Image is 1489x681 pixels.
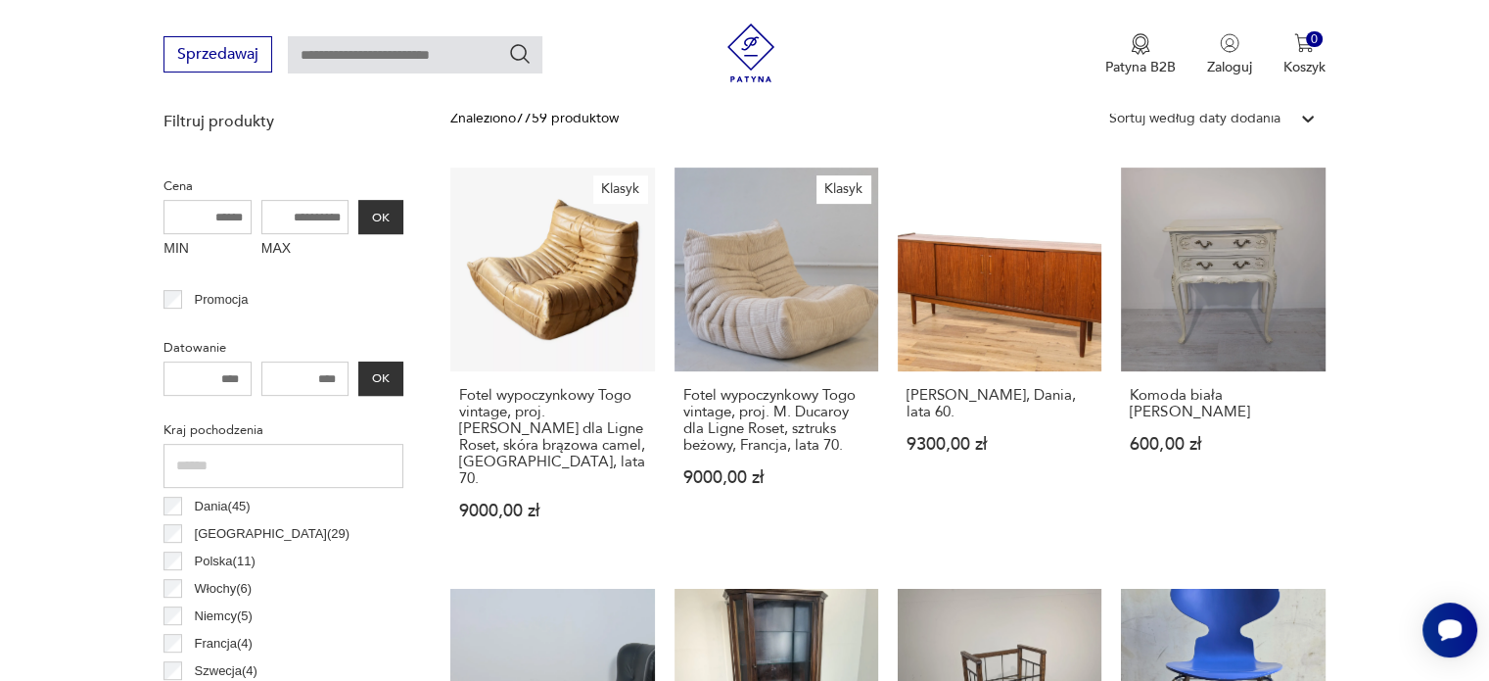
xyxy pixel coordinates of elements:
[459,387,645,487] h3: Fotel wypoczynkowy Togo vintage, proj. [PERSON_NAME] dla Ligne Roset, skóra brązowa camel, [GEOGR...
[1121,168,1325,558] a: Komoda biała Ludwik XVKomoda biała [PERSON_NAME]600,00 zł
[1130,436,1316,453] p: 600,00 zł
[163,49,272,63] a: Sprzedawaj
[1105,33,1176,76] a: Ikona medaluPatyna B2B
[1130,387,1316,420] h3: Komoda biała [PERSON_NAME]
[907,436,1093,453] p: 9300,00 zł
[1422,603,1477,657] iframe: Smartsupp widget button
[195,578,253,600] p: Włochy ( 6 )
[261,234,349,266] label: MAX
[675,168,878,558] a: KlasykFotel wypoczynkowy Togo vintage, proj. M. Ducaroy dla Ligne Roset, sztruks beżowy, Francja,...
[508,42,532,66] button: Szukaj
[1294,33,1314,53] img: Ikona koszyka
[358,200,403,234] button: OK
[195,496,251,517] p: Dania ( 45 )
[1105,33,1176,76] button: Patyna B2B
[1105,58,1176,76] p: Patyna B2B
[450,108,619,129] div: Znaleziono 7759 produktów
[163,234,252,266] label: MIN
[450,168,654,558] a: KlasykFotel wypoczynkowy Togo vintage, proj. M. Ducaroy dla Ligne Roset, skóra brązowa camel, Fra...
[163,175,403,197] p: Cena
[163,111,403,132] p: Filtruj produkty
[163,337,403,359] p: Datowanie
[683,387,869,454] h3: Fotel wypoczynkowy Togo vintage, proj. M. Ducaroy dla Ligne Roset, sztruks beżowy, Francja, lata 70.
[163,419,403,441] p: Kraj pochodzenia
[1220,33,1239,53] img: Ikonka użytkownika
[907,387,1093,420] h3: [PERSON_NAME], Dania, lata 60.
[1283,58,1326,76] p: Koszyk
[195,551,256,572] p: Polska ( 11 )
[1207,58,1252,76] p: Zaloguj
[195,289,249,311] p: Promocja
[163,36,272,73] button: Sprzedawaj
[195,606,253,627] p: Niemcy ( 5 )
[1109,108,1280,129] div: Sortuj według daty dodania
[683,469,869,486] p: 9000,00 zł
[358,362,403,396] button: OK
[1207,33,1252,76] button: Zaloguj
[1283,33,1326,76] button: 0Koszyk
[1131,33,1150,55] img: Ikona medalu
[195,523,349,545] p: [GEOGRAPHIC_DATA] ( 29 )
[1306,31,1323,48] div: 0
[898,168,1101,558] a: Komoda, Dania, lata 60.[PERSON_NAME], Dania, lata 60.9300,00 zł
[195,633,253,655] p: Francja ( 4 )
[721,24,780,82] img: Patyna - sklep z meblami i dekoracjami vintage
[459,503,645,519] p: 9000,00 zł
